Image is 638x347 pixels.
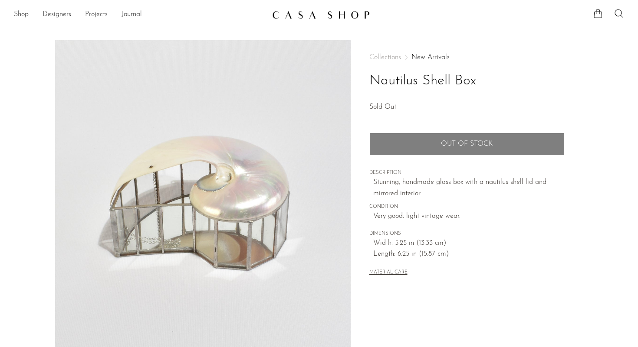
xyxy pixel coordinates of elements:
span: Out of stock [441,140,493,148]
span: Collections [369,54,401,61]
ul: NEW HEADER MENU [14,7,265,22]
nav: Desktop navigation [14,7,265,22]
a: Shop [14,9,29,20]
span: Sold Out [369,103,396,110]
a: Designers [43,9,71,20]
nav: Breadcrumbs [369,54,565,61]
button: Add to cart [369,133,565,155]
span: Width: 5.25 in (13.33 cm) [373,238,565,249]
h1: Nautilus Shell Box [369,70,565,92]
span: Length: 6.25 in (15.87 cm) [373,249,565,260]
span: DESCRIPTION [369,169,565,177]
p: Stunning, handmade glass box with a nautilus shell lid and mirrored interior. [373,177,565,199]
button: MATERIAL CARE [369,270,408,276]
span: DIMENSIONS [369,230,565,238]
a: New Arrivals [411,54,450,61]
span: CONDITION [369,203,565,211]
a: Projects [85,9,108,20]
span: Very good; light vintage wear. [373,211,565,222]
a: Journal [122,9,142,20]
